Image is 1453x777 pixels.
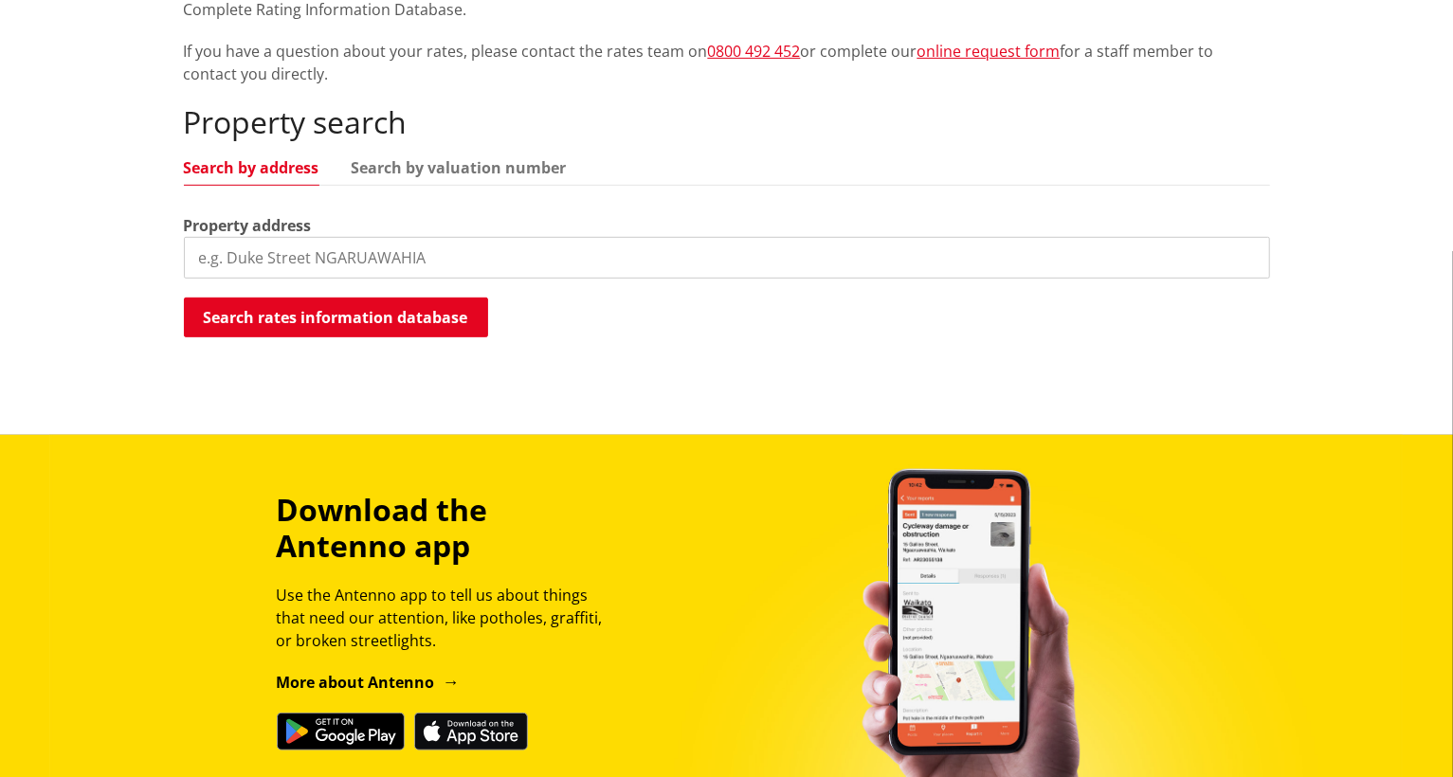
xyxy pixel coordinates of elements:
a: More about Antenno [277,672,460,693]
a: Search by address [184,160,319,175]
a: 0800 492 452 [708,41,801,62]
p: If you have a question about your rates, please contact the rates team on or complete our for a s... [184,40,1270,85]
a: online request form [917,41,1061,62]
h2: Property search [184,104,1270,140]
img: Download on the App Store [414,713,528,750]
img: Get it on Google Play [277,713,405,750]
input: e.g. Duke Street NGARUAWAHIA [184,237,1270,279]
label: Property address [184,214,312,237]
p: Use the Antenno app to tell us about things that need our attention, like potholes, graffiti, or ... [277,584,620,652]
a: Search by valuation number [352,160,567,175]
button: Search rates information database [184,298,488,337]
h3: Download the Antenno app [277,492,620,565]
